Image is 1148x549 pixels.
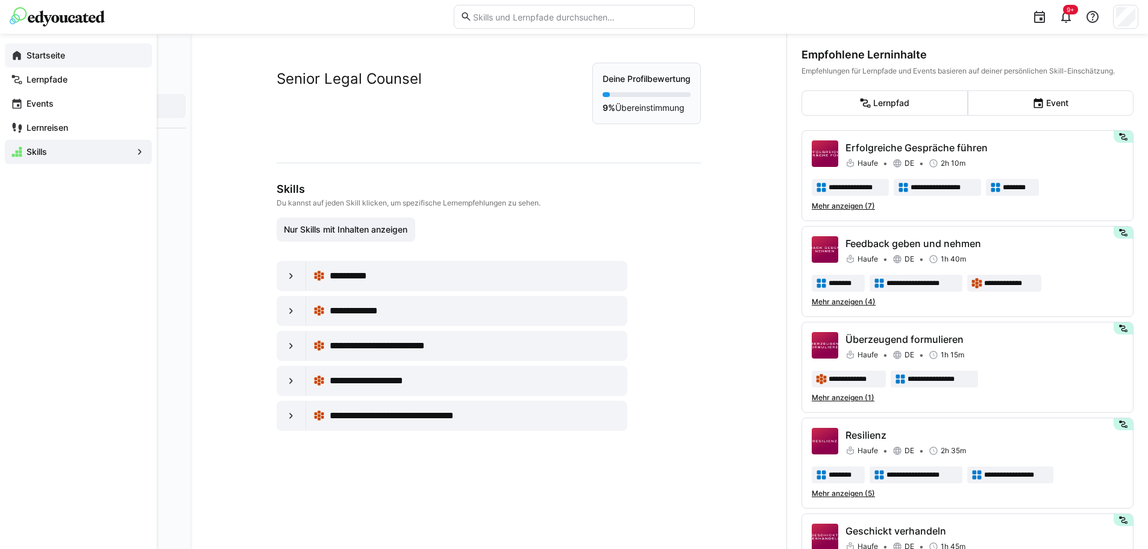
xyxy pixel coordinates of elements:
[603,102,615,113] strong: 9%
[812,489,875,498] span: Mehr anzeigen (5)
[845,332,1123,347] p: Überzeugend formulieren
[858,446,878,456] span: Haufe
[277,183,698,196] h3: Skills
[845,236,1123,251] p: Feedback geben und nehmen
[941,446,966,456] span: 2h 35m
[812,140,838,167] img: Erfolgreiche Gespräche führen
[968,90,1134,116] eds-button-option: Event
[277,70,422,88] h2: Senior Legal Counsel
[905,446,914,456] span: DE
[812,297,876,307] span: Mehr anzeigen (4)
[941,254,966,264] span: 1h 40m
[858,158,878,168] span: Haufe
[801,90,968,116] eds-button-option: Lernpfad
[812,332,838,359] img: Überzeugend formulieren
[905,158,914,168] span: DE
[801,66,1134,76] div: Empfehlungen für Lernpfade und Events basieren auf deiner persönlichen Skill-Einschätzung.
[603,73,691,85] p: Deine Profilbewertung
[941,350,964,360] span: 1h 15m
[277,218,416,242] button: Nur Skills mit Inhalten anzeigen
[1067,6,1074,13] span: 9+
[905,254,914,264] span: DE
[845,140,1123,155] p: Erfolgreiche Gespräche führen
[941,158,965,168] span: 2h 10m
[812,236,838,263] img: Feedback geben und nehmen
[858,350,878,360] span: Haufe
[277,198,698,208] p: Du kannst auf jeden Skill klicken, um spezifische Lernempfehlungen zu sehen.
[472,11,688,22] input: Skills und Lernpfade durchsuchen…
[812,201,875,211] span: Mehr anzeigen (7)
[801,48,1134,61] div: Empfohlene Lerninhalte
[845,524,1123,538] p: Geschickt verhandeln
[845,428,1123,442] p: Resilienz
[905,350,914,360] span: DE
[812,428,838,454] img: Resilienz
[603,102,691,114] p: Übereinstimmung
[858,254,878,264] span: Haufe
[282,224,409,236] span: Nur Skills mit Inhalten anzeigen
[812,393,874,403] span: Mehr anzeigen (1)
